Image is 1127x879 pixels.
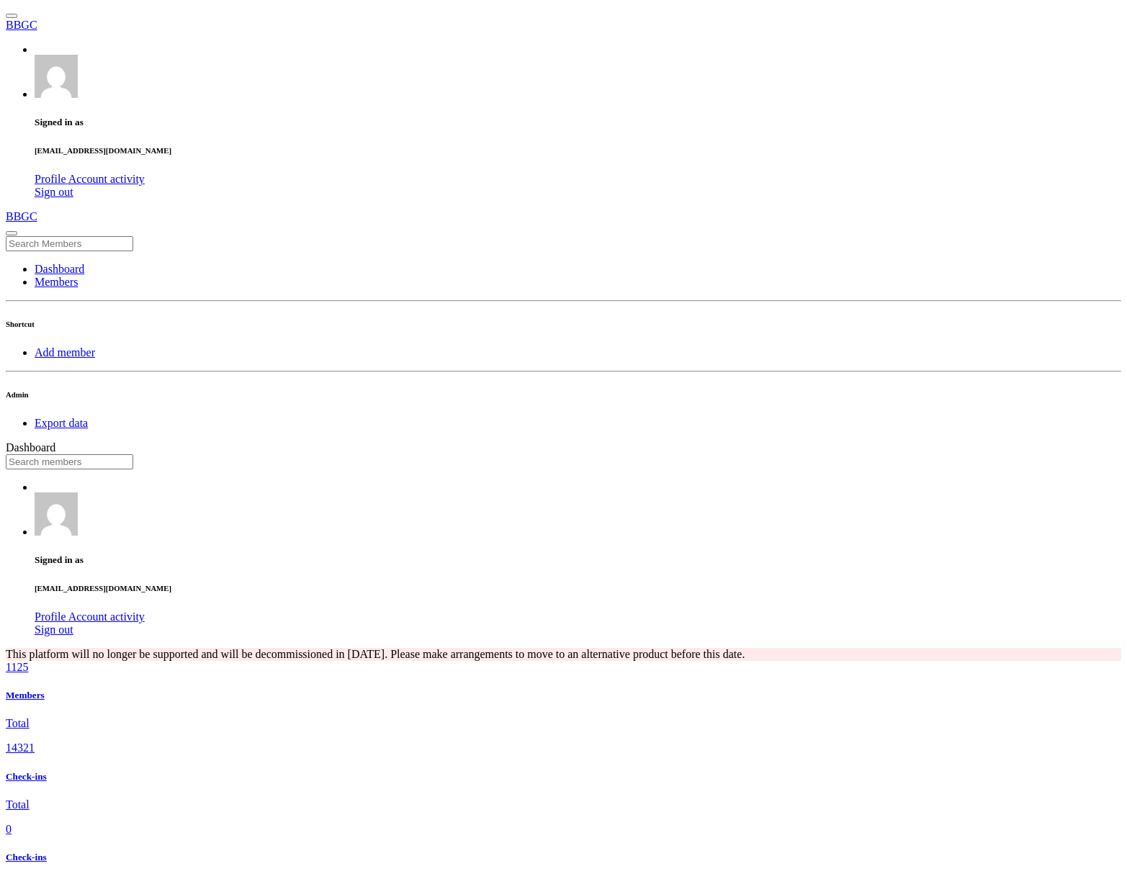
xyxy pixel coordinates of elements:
[6,717,30,729] span: Total
[68,610,145,623] a: Account activity
[35,610,68,623] a: Profile
[6,852,1121,863] h5: Check-ins
[6,320,1121,328] h6: Shortcut
[35,417,88,429] a: Export data
[35,584,1121,592] h6: [EMAIL_ADDRESS][DOMAIN_NAME]
[6,648,745,660] span: This platform will no longer be supported and will be decommissioned in [DATE]. Please make arran...
[35,263,84,275] a: Dashboard
[6,14,17,18] button: Toggle navigation
[35,146,1121,155] h6: [EMAIL_ADDRESS][DOMAIN_NAME]
[6,661,28,673] span: 1125
[35,623,73,636] a: Sign out
[6,231,17,235] button: Toggle sidenav
[35,173,68,185] a: Profile
[6,741,35,754] span: 14321
[68,173,145,185] a: Account activity
[35,117,1121,128] h5: Signed in as
[35,346,95,359] a: Add member
[6,690,1121,701] h5: Members
[35,186,73,198] a: Sign out
[35,276,78,288] a: Members
[6,771,1121,783] h5: Check-ins
[6,823,12,835] span: 0
[6,236,133,251] input: Search
[35,554,1121,566] h5: Signed in as
[6,19,1121,32] a: BBGC
[6,454,133,469] input: Search members
[6,390,1121,399] h6: Admin
[35,173,66,185] span: Profile
[6,441,1121,454] div: Dashboard
[6,741,1121,811] a: 14321 Check-ins Total
[6,210,1121,223] a: BBGC
[6,661,1121,730] a: 1125 Members Total
[6,798,30,811] span: Total
[35,610,66,623] span: Profile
